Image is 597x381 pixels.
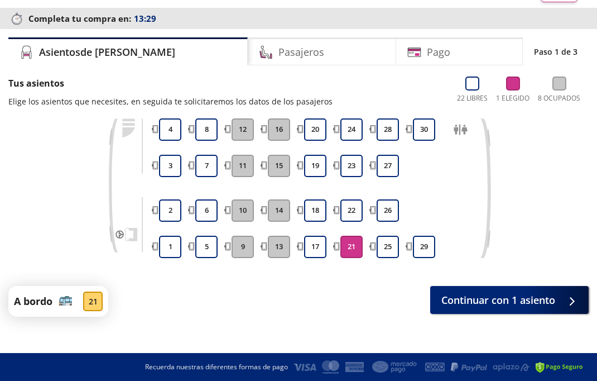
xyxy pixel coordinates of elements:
button: 27 [377,155,399,177]
button: 4 [159,118,181,141]
button: 21 [340,236,363,258]
button: 22 [340,199,363,222]
button: 23 [340,155,363,177]
p: A bordo [14,294,52,309]
button: 12 [232,118,254,141]
button: 3 [159,155,181,177]
p: Recuerda nuestras diferentes formas de pago [145,362,288,372]
div: 21 [83,292,103,311]
button: 19 [304,155,326,177]
button: 13 [268,236,290,258]
h4: Pasajeros [278,45,324,60]
button: 20 [304,118,326,141]
button: 5 [195,236,218,258]
p: 1 Elegido [496,93,529,103]
button: 25 [377,236,399,258]
button: 10 [232,199,254,222]
p: Elige los asientos que necesites, en seguida te solicitaremos los datos de los pasajeros [8,96,333,107]
button: 7 [195,155,218,177]
button: 24 [340,118,363,141]
button: 2 [159,199,181,222]
h4: Pago [427,45,450,60]
button: 15 [268,155,290,177]
button: 9 [232,236,254,258]
button: 1 [159,236,181,258]
span: Continuar con 1 asiento [441,293,555,308]
p: 22 Libres [457,93,488,103]
p: 8 Ocupados [538,93,580,103]
button: 11 [232,155,254,177]
p: Paso 1 de 3 [534,46,577,58]
button: 6 [195,199,218,222]
p: Completa tu compra en : [8,11,589,26]
button: 14 [268,199,290,222]
button: 16 [268,118,290,141]
button: 28 [377,118,399,141]
button: 30 [413,118,435,141]
button: 17 [304,236,326,258]
button: 8 [195,118,218,141]
h4: Asientos de [PERSON_NAME] [39,45,175,60]
button: 29 [413,236,435,258]
p: Tus asientos [8,77,333,90]
button: 26 [377,199,399,222]
button: 18 [304,199,326,222]
iframe: Messagebird Livechat Widget [532,316,586,370]
span: 13:29 [134,12,156,25]
button: Continuar con 1 asiento [430,286,589,314]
